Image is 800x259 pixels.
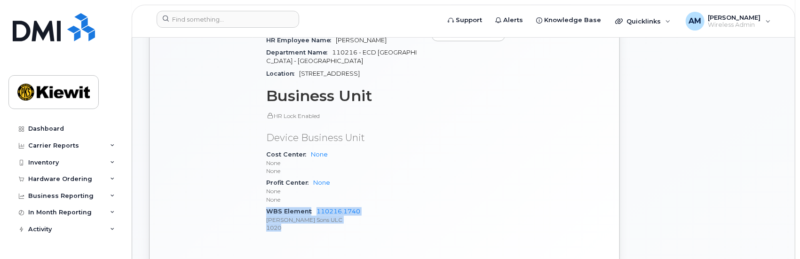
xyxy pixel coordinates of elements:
[503,16,523,25] span: Alerts
[317,208,360,215] a: 110216.1740
[266,37,336,44] span: HR Employee Name
[266,179,313,186] span: Profit Center
[266,187,420,195] p: None
[266,224,420,232] p: 1020
[157,11,299,28] input: Find something...
[266,70,299,77] span: Location
[266,208,317,215] span: WBS Element
[313,179,330,186] a: None
[544,16,601,25] span: Knowledge Base
[266,49,417,64] span: 110216 - ECD [GEOGRAPHIC_DATA] - [GEOGRAPHIC_DATA]
[679,12,777,31] div: Abdul Moid
[266,216,420,224] p: [PERSON_NAME] Sons ULC
[266,196,420,204] p: None
[266,112,420,120] p: HR Lock Enabled
[489,11,530,30] a: Alerts
[299,70,360,77] span: [STREET_ADDRESS]
[689,16,701,27] span: AM
[266,159,420,167] p: None
[266,151,311,158] span: Cost Center
[759,218,793,252] iframe: Messenger Launcher
[626,17,661,25] span: Quicklinks
[708,21,761,29] span: Wireless Admin
[530,11,608,30] a: Knowledge Base
[266,87,420,104] h3: Business Unit
[609,12,677,31] div: Quicklinks
[456,16,482,25] span: Support
[266,49,332,56] span: Department Name
[708,14,761,21] span: [PERSON_NAME]
[336,37,387,44] span: [PERSON_NAME]
[311,151,328,158] a: None
[441,11,489,30] a: Support
[266,131,420,145] p: Device Business Unit
[266,167,420,175] p: None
